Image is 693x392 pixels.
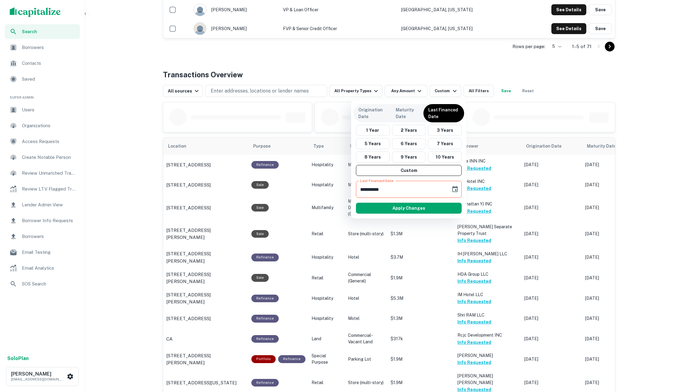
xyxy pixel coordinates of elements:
[356,165,462,176] button: Custom
[360,178,393,183] label: Last Financed Date
[392,138,426,149] button: 6 Years
[392,152,426,163] button: 9 Years
[663,343,693,373] iframe: Chat Widget
[358,107,385,120] p: Origination Date
[356,125,390,136] button: 1 Year
[428,107,459,120] p: Last Financed Date
[428,138,462,149] button: 7 Years
[449,183,461,195] button: Choose date, selected date is Jun 27, 2027
[356,152,390,163] button: 8 Years
[356,138,390,149] button: 5 Years
[392,125,426,136] button: 2 Years
[428,125,462,136] button: 3 Years
[356,203,462,214] button: Apply Changes
[428,152,462,163] button: 10 Years
[396,107,418,120] p: Maturity Date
